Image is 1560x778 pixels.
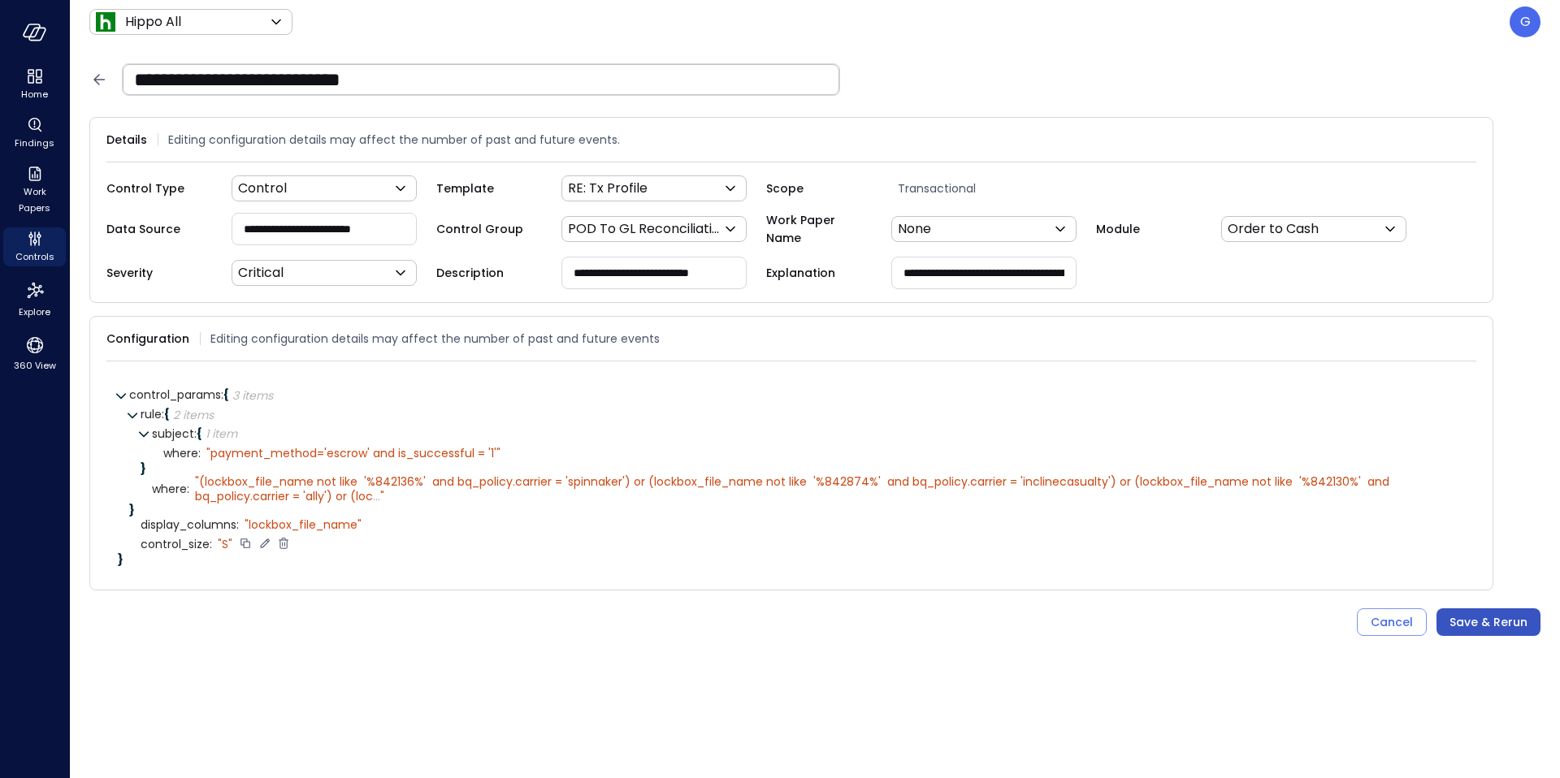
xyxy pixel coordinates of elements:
span: where [152,483,189,495]
p: Order to Cash [1228,219,1319,239]
span: Work Paper Name [766,211,872,247]
span: : [210,536,212,552]
button: Save & Rerun [1436,608,1540,636]
div: Controls [3,227,66,266]
span: where [163,447,201,460]
span: : [162,406,164,422]
p: RE: Tx Profile [568,179,648,198]
div: Findings [3,114,66,153]
div: Home [3,65,66,104]
span: : [221,387,223,403]
span: ... [373,488,380,504]
div: } [129,504,1465,516]
span: { [164,406,170,422]
div: Explore [3,276,66,322]
div: 360 View [3,331,66,375]
div: 2 items [173,409,214,421]
span: Configuration [106,330,189,348]
span: : [194,426,197,442]
span: Severity [106,264,212,282]
div: } [118,554,1465,565]
span: (lockbox_file_name not like '%842136%' and bq_policy.carrier = 'spinnaker') or (lockbox_file_name... [195,473,1393,504]
span: Transactional [891,179,1096,197]
img: Icon [96,12,115,32]
span: Work Papers [10,184,59,216]
p: Hippo All [125,12,181,32]
span: control_params [129,387,223,403]
p: Control [238,179,287,198]
div: 3 items [232,390,273,401]
span: Details [106,131,147,149]
span: rule [141,406,164,422]
div: Guy Zilberberg [1510,6,1540,37]
p: None [898,219,931,239]
span: Explanation [766,264,872,282]
span: subject [152,426,197,442]
p: POD To GL Reconciliation [568,219,721,239]
span: Editing configuration details may affect the number of past and future events. [168,131,620,149]
span: { [223,387,229,403]
span: Module [1096,220,1202,238]
span: 360 View [14,357,56,374]
span: Template [436,179,542,197]
p: G [1520,12,1531,32]
span: Editing configuration details may affect the number of past and future events [210,330,660,348]
span: Findings [15,135,54,151]
div: Cancel [1371,612,1413,633]
span: Controls [15,249,54,265]
span: display_columns [141,519,239,531]
p: Critical [238,263,284,283]
span: : [198,445,201,461]
div: " S" [218,537,232,551]
span: Control Group [436,220,542,238]
div: " lockbox_file_name" [245,517,362,532]
span: Description [436,264,542,282]
span: Data Source [106,220,212,238]
span: Home [21,86,48,102]
span: { [197,426,202,442]
span: Explore [19,304,50,320]
span: : [187,481,189,497]
div: Work Papers [3,162,66,218]
div: Save & Rerun [1449,612,1527,633]
div: } [141,463,1465,474]
div: 1 item [206,428,237,439]
button: Cancel [1357,608,1427,636]
span: Control Type [106,179,212,197]
span: Scope [766,179,872,197]
div: " payment_method='escrow' and is_successful = '1'" [206,446,500,460]
div: " " [195,474,1406,504]
span: control_size [141,538,212,551]
span: : [236,517,239,533]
